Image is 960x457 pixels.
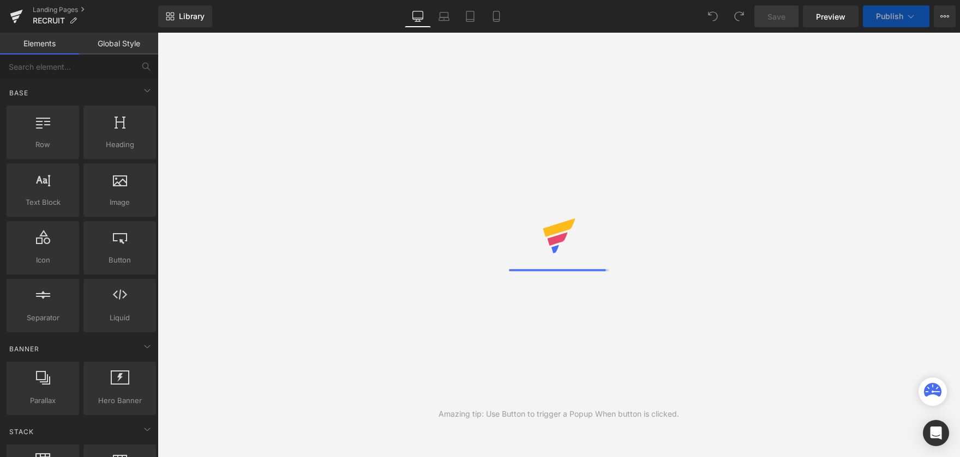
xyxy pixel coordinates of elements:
a: Desktop [405,5,431,27]
span: Stack [8,426,35,437]
span: Row [10,139,76,150]
button: Publish [863,5,929,27]
button: Redo [728,5,750,27]
span: Hero Banner [87,395,153,406]
span: RECRUIT [33,16,65,25]
span: Publish [876,12,903,21]
span: Text Block [10,197,76,208]
span: Base [8,88,29,98]
div: Open Intercom Messenger [923,420,949,446]
a: Tablet [457,5,483,27]
a: Landing Pages [33,5,158,14]
a: Mobile [483,5,509,27]
a: Preview [803,5,859,27]
a: New Library [158,5,212,27]
span: Liquid [87,312,153,324]
span: Separator [10,312,76,324]
span: Button [87,254,153,266]
div: Amazing tip: Use Button to trigger a Popup When button is clicked. [439,408,679,420]
span: Image [87,197,153,208]
button: Undo [702,5,724,27]
span: Heading [87,139,153,150]
span: Parallax [10,395,76,406]
a: Global Style [79,33,158,54]
span: Preview [816,11,845,22]
span: Icon [10,254,76,266]
span: Library [179,11,205,21]
button: More [934,5,956,27]
a: Laptop [431,5,457,27]
span: Banner [8,344,40,354]
span: Save [767,11,785,22]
